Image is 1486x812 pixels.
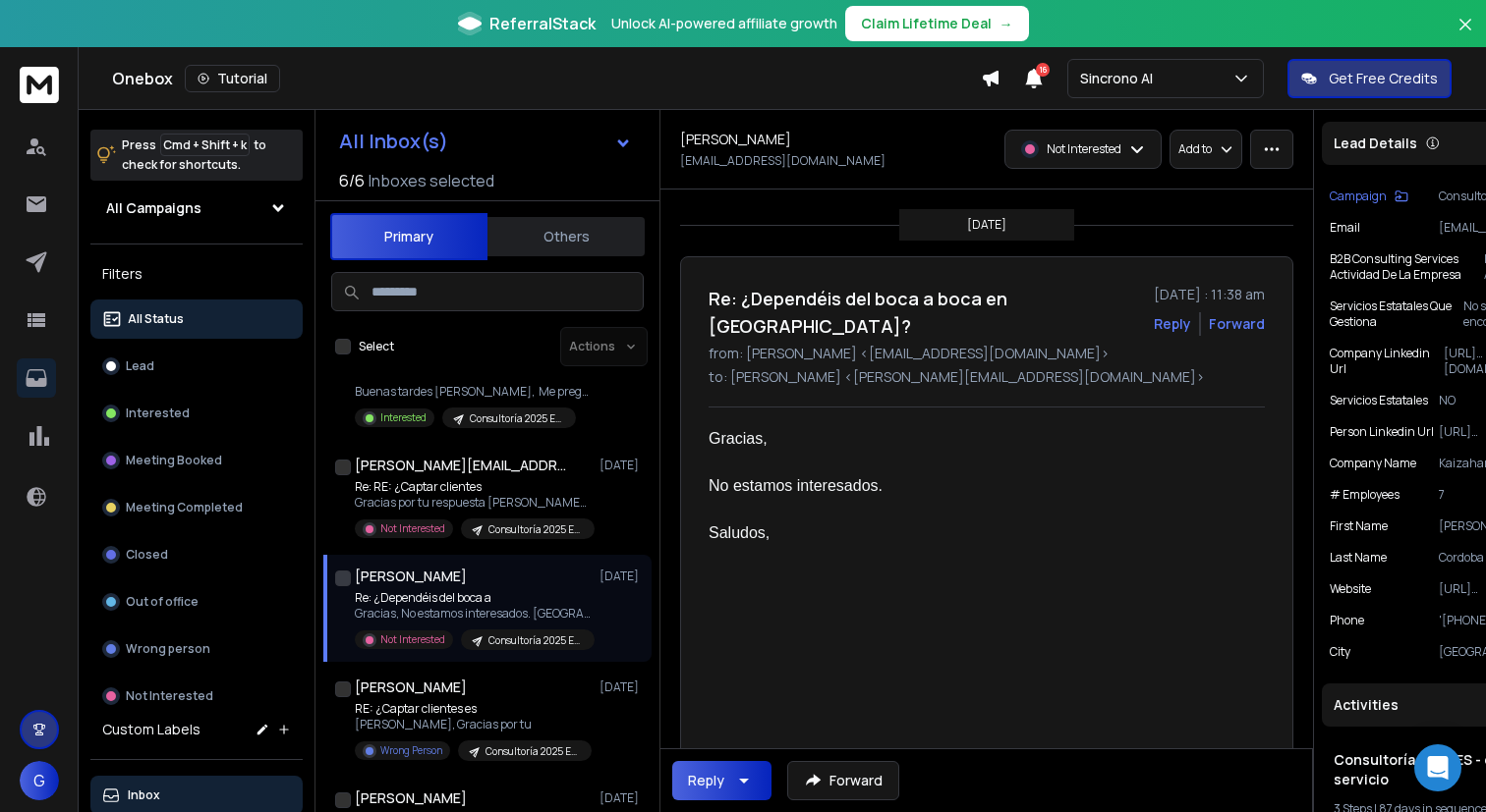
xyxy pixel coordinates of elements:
[355,590,591,606] p: Re: ¿Dependéis del boca a
[709,344,1265,363] p: from: [PERSON_NAME] <[EMAIL_ADDRESS][DOMAIN_NAME]>
[1330,189,1387,204] p: Campaign
[488,633,583,648] p: Consultoría 2025 ES - oferta servicio
[1330,613,1364,628] p: Phone
[845,6,1029,41] button: Claim Lifetime Deal→
[1047,141,1121,157] p: Not Interested
[90,582,303,622] button: Out of office
[122,135,266,175] p: Press to check for shortcuts.
[1287,59,1452,98] button: Get Free Credits
[709,474,1249,498] div: No estamos interesados.
[106,198,201,218] h1: All Campaigns
[709,367,1265,387] p: to: [PERSON_NAME] <[PERSON_NAME][EMAIL_ADDRESS][DOMAIN_NAME]>
[1209,314,1265,334] div: Forward
[600,568,644,584] p: [DATE]
[380,743,442,758] p: Wrong Person
[600,679,644,695] p: [DATE]
[355,677,467,697] h1: [PERSON_NAME]
[489,12,596,35] span: ReferralStack
[369,169,494,192] h3: Inboxes selected
[709,285,1142,340] h1: Re: ¿Dependéis del boca a boca en [GEOGRAPHIC_DATA]?
[355,788,467,808] h1: [PERSON_NAME]
[128,311,184,327] p: All Status
[126,688,213,704] p: Not Interested
[1154,285,1265,304] p: [DATE] : 11:38 am
[1453,12,1478,59] button: Close banner
[709,427,1249,451] div: Gracias,
[680,130,791,149] h1: [PERSON_NAME]
[20,761,59,800] button: G
[672,761,772,800] button: Reply
[1330,487,1400,503] p: # Employees
[126,453,222,468] p: Meeting Booked
[600,790,644,806] p: [DATE]
[126,406,190,421] p: Interested
[128,787,160,803] p: Inbox
[126,358,154,374] p: Lead
[486,744,580,759] p: Consultoría 2025 ES - oferta servicio
[967,217,1006,233] p: [DATE]
[787,761,899,800] button: Forward
[355,717,591,732] p: [PERSON_NAME], Gracias por tu
[380,632,445,647] p: Not Interested
[355,384,591,400] p: Buenas tardes [PERSON_NAME], Me preguntaba si
[355,495,591,511] p: Gracias por tu respuesta [PERSON_NAME]. Quedo
[380,521,445,536] p: Not Interested
[160,134,250,156] span: Cmd + Shift + k
[90,488,303,527] button: Meeting Completed
[488,522,583,537] p: Consultoría 2025 ES - oferta servicio
[1330,393,1428,408] p: Servicios estatales
[1330,456,1416,471] p: Company Name
[330,213,487,260] button: Primary
[355,567,467,586] h1: [PERSON_NAME]
[339,169,365,192] span: 6 / 6
[90,629,303,669] button: Wrong person
[1330,220,1360,236] p: Email
[355,701,591,717] p: RE: ¿Captar clientes es
[90,441,303,480] button: Meeting Booked
[1330,251,1484,283] p: B2B Consulting Services Actividad De La Empresa
[112,65,981,92] div: Onebox
[1414,744,1461,791] div: Open Intercom Messenger
[90,299,303,339] button: All Status
[90,189,303,228] button: All Campaigns
[688,771,724,790] div: Reply
[1080,69,1161,88] p: Sincrono AI
[1330,518,1388,534] p: First Name
[1330,644,1350,660] p: City
[339,132,448,151] h1: All Inbox(s)
[600,458,644,473] p: [DATE]
[487,215,645,258] button: Others
[1330,298,1463,330] p: Servicios estatales que gestiona
[359,339,394,354] label: Select
[1154,314,1191,334] button: Reply
[126,547,168,563] p: Closed
[126,641,210,657] p: Wrong person
[126,594,199,610] p: Out of office
[611,14,837,33] p: Unlock AI-powered affiliate growth
[1329,69,1438,88] p: Get Free Credits
[1036,63,1050,77] span: 16
[126,500,243,515] p: Meeting Completed
[1330,550,1387,566] p: Last Name
[1178,141,1212,157] p: Add to
[90,535,303,574] button: Closed
[185,65,280,92] button: Tutorial
[90,677,303,716] button: Not Interested
[709,521,1249,545] div: Saludos,
[355,479,591,495] p: Re: RE: ¿Captar clientes
[1330,189,1408,204] button: Campaign
[1334,134,1417,153] p: Lead Details
[90,394,303,433] button: Interested
[1000,14,1013,33] span: →
[1330,346,1444,377] p: Company Linkedin Url
[470,411,564,426] p: Consultoría 2025 ES - oferta servicio
[1330,424,1434,440] p: Person Linkedin Url
[323,122,648,161] button: All Inbox(s)
[355,606,591,622] p: Gracias, No estamos interesados. [GEOGRAPHIC_DATA],
[680,153,886,169] p: [EMAIL_ADDRESS][DOMAIN_NAME]
[1330,581,1371,597] p: Website
[355,456,571,475] h1: [PERSON_NAME][EMAIL_ADDRESS][DOMAIN_NAME]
